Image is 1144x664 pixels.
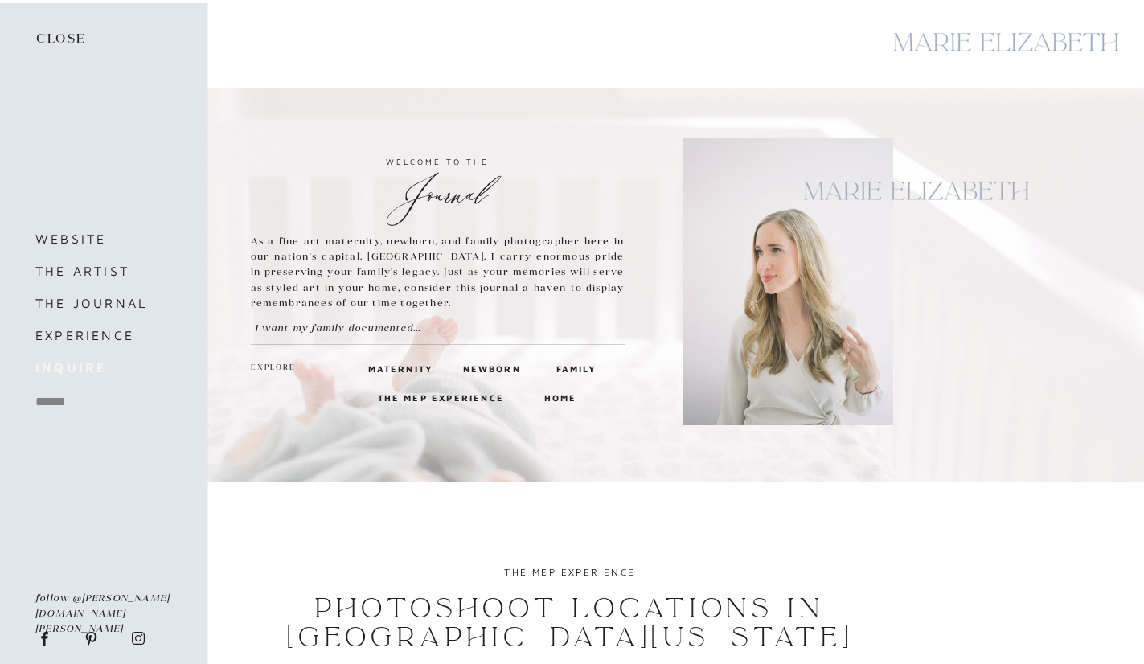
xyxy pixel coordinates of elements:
a: Newborn [463,361,517,375]
a: the journal [35,292,170,314]
a: The MEP Experience [378,390,508,404]
a: The MEP Experience [504,566,635,578]
p: follow @[PERSON_NAME][DOMAIN_NAME][PERSON_NAME] [35,590,173,620]
a: I want my family documented... [255,320,457,335]
b: inquire [35,360,106,375]
a: Photoshoot Locations in [GEOGRAPHIC_DATA][US_STATE] [287,592,853,654]
h2: Journal [251,172,625,200]
a: the artist [35,260,170,282]
a: maternity [368,361,424,375]
a: inquire [35,356,170,379]
h3: welcome to the [251,154,625,169]
a: experience [35,324,190,346]
a: website [35,227,170,250]
h2: - close [26,31,92,48]
p: As a fine art maternity, newborn, and family photographer here in our nation's capital, [GEOGRAPH... [251,233,625,311]
h2: explore [251,361,296,375]
a: home [544,390,574,404]
a: Family [556,361,595,375]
